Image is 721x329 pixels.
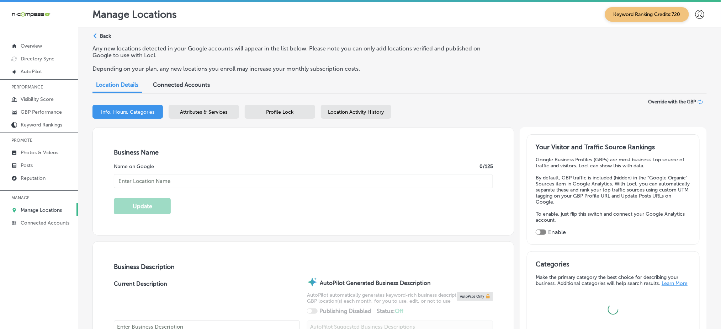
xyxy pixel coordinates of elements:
[114,174,493,188] input: Enter Location Name
[92,65,492,72] p: Depending on your plan, any new locations you enroll may increase your monthly subscription costs.
[21,43,42,49] p: Overview
[21,207,62,213] p: Manage Locations
[536,274,690,286] p: Make the primary category the best choice for describing your business. Additional categories wil...
[536,260,690,271] h3: Categories
[114,163,154,169] label: Name on Google
[21,96,54,102] p: Visibility Score
[114,280,167,320] label: Current Description
[21,56,54,62] p: Directory Sync
[266,109,294,115] span: Profile Lock
[21,150,58,156] p: Photos & Videos
[648,99,696,104] span: Override with the GBP
[100,33,111,39] p: Back
[548,229,566,236] label: Enable
[320,280,431,286] strong: AutoPilot Generated Business Description
[114,198,171,214] button: Update
[21,122,62,128] p: Keyword Rankings
[21,69,42,75] p: AutoPilot
[101,109,154,115] span: Info, Hours, Categories
[21,109,62,115] p: GBP Performance
[153,81,210,88] span: Connected Accounts
[96,81,138,88] span: Location Details
[479,163,493,169] label: 0 /125
[21,162,33,168] p: Posts
[605,7,689,22] span: Keyword Ranking Credits: 720
[307,277,318,287] img: autopilot-icon
[92,9,177,20] p: Manage Locations
[11,11,51,18] img: 660ab0bf-5cc7-4cb8-ba1c-48b5ae0f18e60NCTV_CLogo_TV_Black_-500x88.png
[21,175,46,181] p: Reputation
[328,109,384,115] span: Location Activity History
[92,45,492,59] p: Any new locations detected in your Google accounts will appear in the list below. Please note you...
[21,220,69,226] p: Connected Accounts
[536,157,690,169] p: Google Business Profiles (GBPs) are most business' top source of traffic and visitors. Locl can s...
[114,263,493,271] h3: Business Description
[536,211,690,223] p: To enable, just flip this switch and connect your Google Analytics account.
[536,175,690,205] p: By default, GBP traffic is included (hidden) in the "Google Organic" Sources item in Google Analy...
[662,280,688,286] a: Learn More
[180,109,228,115] span: Attributes & Services
[536,143,690,151] h3: Your Visitor and Traffic Source Rankings
[114,149,493,156] h3: Business Name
